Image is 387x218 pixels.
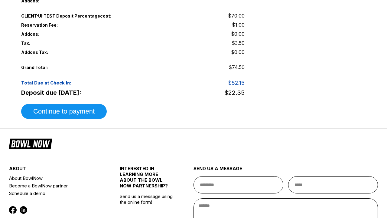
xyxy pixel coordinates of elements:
[193,166,378,176] div: send us a message
[224,89,245,96] span: $22.35
[9,190,101,197] a: Schedule a demo
[21,50,66,55] span: Addons Tax:
[21,89,133,96] span: Deposit due [DATE]:
[232,22,245,28] span: $1.00
[120,166,175,193] div: INTERESTED IN LEARNING MORE ABOUT THE BOWL NOW PARTNERSHIP?
[21,22,133,28] span: Reservation Fee:
[21,80,177,86] span: Total Due at Check In:
[21,104,107,119] button: Continue to payment
[228,80,245,86] span: $52.15
[231,31,245,37] span: $0.00
[9,182,101,190] a: Become a BowlNow partner
[21,65,66,70] span: Grand Total:
[229,64,245,70] span: $74.50
[21,41,66,46] span: Tax:
[9,174,101,182] a: About BowlNow
[21,31,66,37] span: Addons:
[228,13,245,19] span: $70.00
[232,40,245,46] span: $3.50
[9,166,101,174] div: about
[231,49,245,55] span: $0.00
[21,13,133,18] span: CLIENT:UI:TEST Deposit Percentage cost:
